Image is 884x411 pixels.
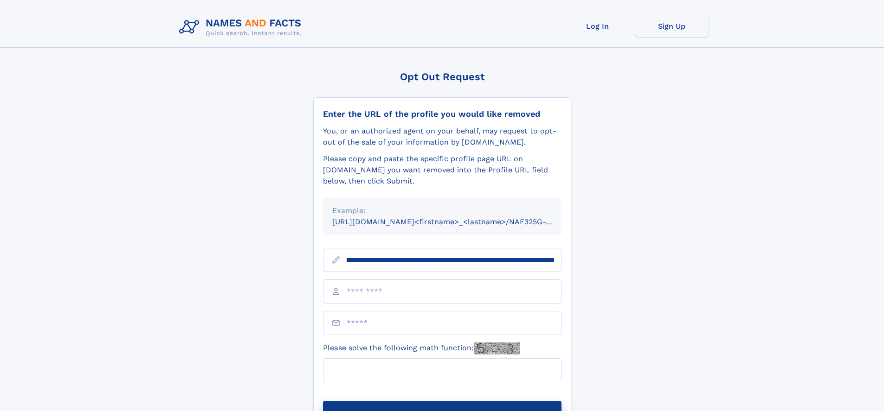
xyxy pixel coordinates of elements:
[561,15,635,38] a: Log In
[332,205,552,216] div: Example:
[313,71,571,82] div: Opt Out Request
[332,217,579,226] small: [URL][DOMAIN_NAME]<firstname>_<lastname>/NAF325G-xxxxxxxx
[323,342,520,354] label: Please solve the following math function:
[323,109,561,119] div: Enter the URL of the profile you would like removed
[323,126,561,148] div: You, or an authorized agent on your behalf, may request to opt-out of the sale of your informatio...
[323,153,561,187] div: Please copy and paste the specific profile page URL on [DOMAIN_NAME] you want removed into the Pr...
[175,15,309,40] img: Logo Names and Facts
[635,15,709,38] a: Sign Up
